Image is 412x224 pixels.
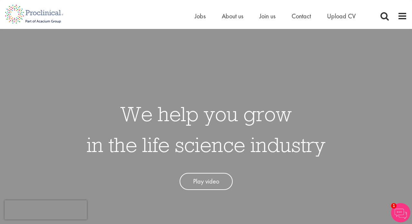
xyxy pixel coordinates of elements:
span: 1 [391,203,397,209]
a: Jobs [195,12,206,20]
a: Join us [259,12,276,20]
img: Chatbot [391,203,410,222]
a: Play video [180,173,233,190]
h1: We help you grow in the life science industry [87,98,325,160]
a: About us [222,12,243,20]
a: Contact [292,12,311,20]
a: Upload CV [327,12,356,20]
